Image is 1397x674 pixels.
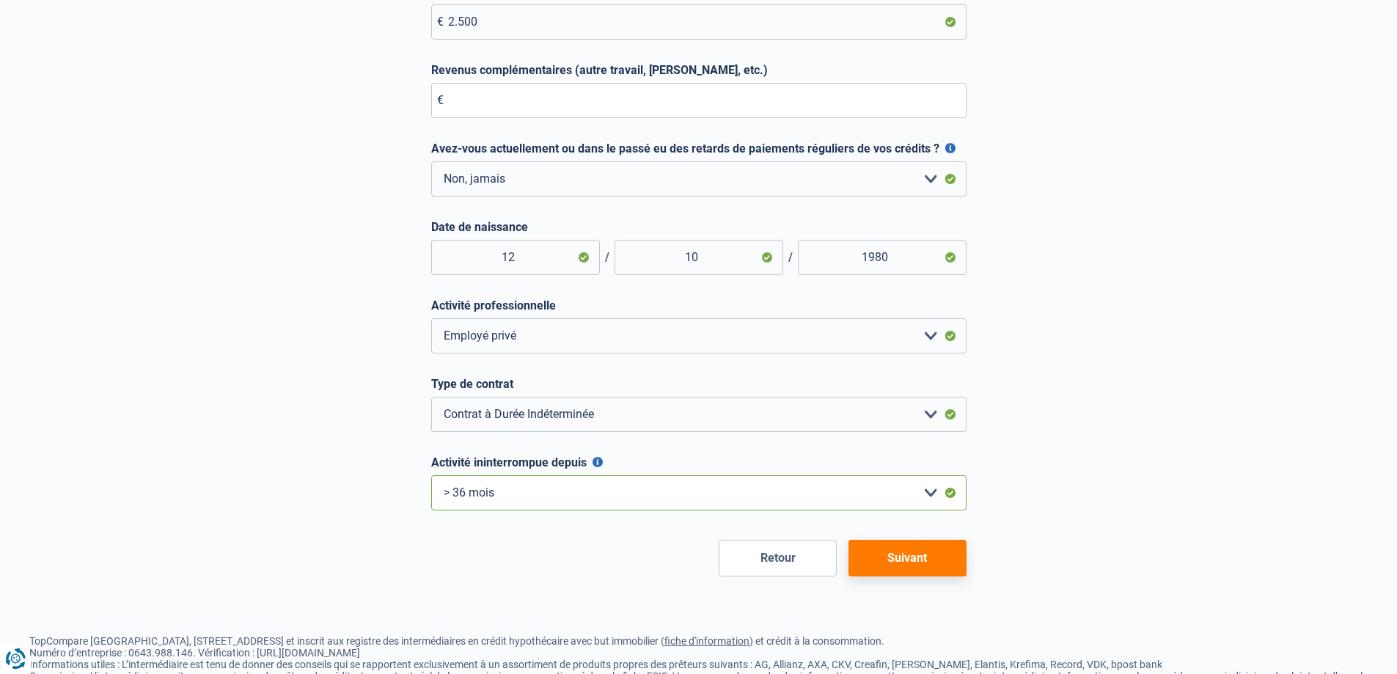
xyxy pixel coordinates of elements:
label: Activité professionnelle [431,298,967,312]
span: € [437,15,444,29]
input: Jour (JJ) [431,240,600,275]
label: Type de contrat [431,377,967,391]
button: Activité ininterrompue depuis [593,457,603,467]
button: Suivant [848,540,967,576]
input: Année (AAAA) [798,240,967,275]
span: / [600,250,615,264]
label: Revenus complémentaires (autre travail, [PERSON_NAME], etc.) [431,63,967,77]
label: Avez-vous actuellement ou dans le passé eu des retards de paiements réguliers de vos crédits ? [431,142,967,155]
button: Avez-vous actuellement ou dans le passé eu des retards de paiements réguliers de vos crédits ? [945,143,956,153]
button: Retour [719,540,837,576]
span: / [783,250,798,264]
label: Activité ininterrompue depuis [431,455,967,469]
input: Mois (MM) [615,240,783,275]
span: € [437,93,444,107]
a: fiche d'information [664,635,749,647]
label: Date de naissance [431,220,967,234]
